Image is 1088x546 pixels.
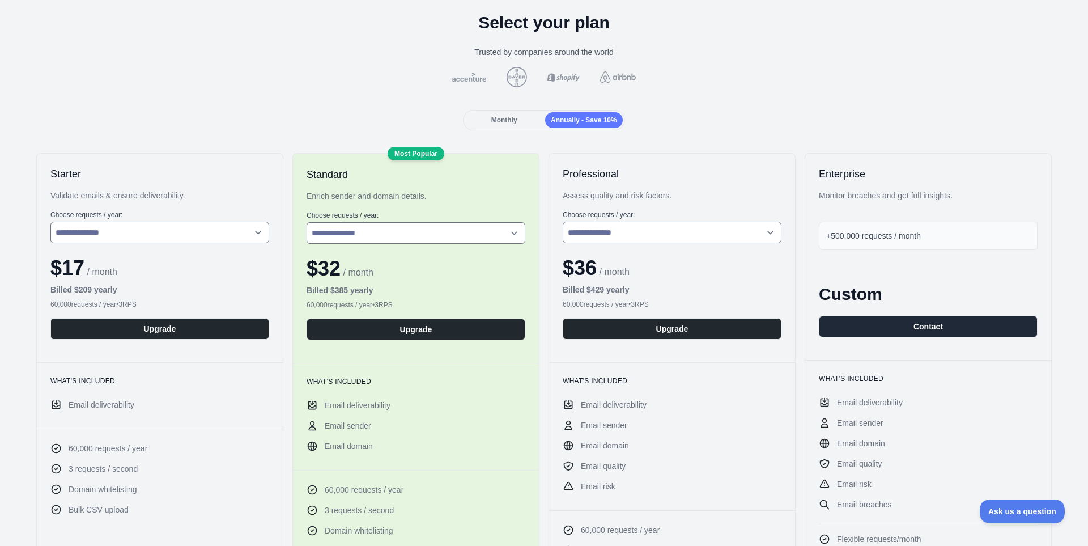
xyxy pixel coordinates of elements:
[307,191,525,202] div: Enrich sender and domain details.
[563,190,781,201] div: Assess quality and risk factors.
[563,210,781,219] label: Choose requests / year :
[819,190,1038,201] div: Monitor breaches and get full insights.
[307,211,525,220] label: Choose requests / year :
[980,500,1065,523] iframe: Toggle Customer Support
[826,231,921,240] span: +500,000 requests / month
